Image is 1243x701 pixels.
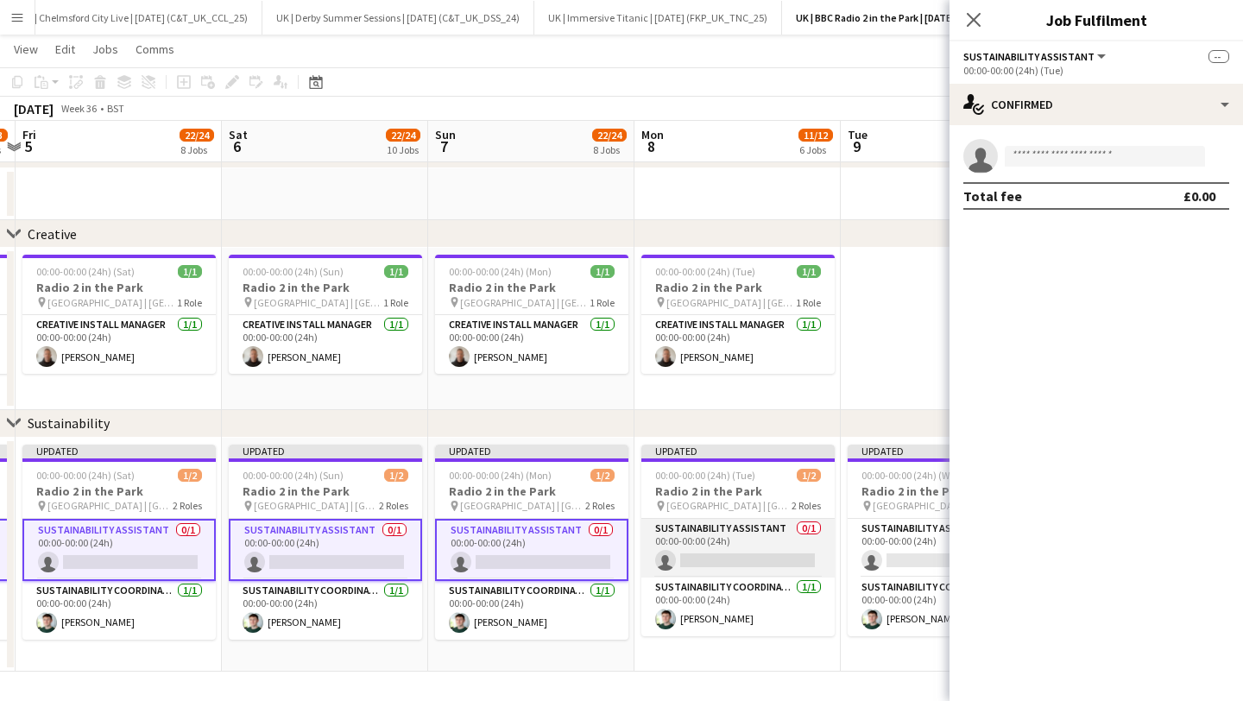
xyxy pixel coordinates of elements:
[782,1,1062,35] button: UK | BBC Radio 2 in the Park | [DATE] (BBC_UK_R2ITP_25)
[229,445,422,640] app-job-card: Updated00:00-00:00 (24h) (Sun)1/2Radio 2 in the Park [GEOGRAPHIC_DATA] | [GEOGRAPHIC_DATA], [GEOG...
[262,1,534,35] button: UK | Derby Summer Sessions | [DATE] (C&T_UK_DSS_24)
[593,143,626,156] div: 8 Jobs
[1183,187,1215,205] div: £0.00
[229,483,422,499] h3: Radio 2 in the Park
[435,483,628,499] h3: Radio 2 in the Park
[666,296,796,309] span: [GEOGRAPHIC_DATA] | [GEOGRAPHIC_DATA], [GEOGRAPHIC_DATA]
[590,296,615,309] span: 1 Role
[180,143,213,156] div: 8 Jobs
[229,445,422,458] div: Updated
[22,445,216,640] app-job-card: Updated00:00-00:00 (24h) (Sat)1/2Radio 2 in the Park [GEOGRAPHIC_DATA] | [GEOGRAPHIC_DATA], [GEOG...
[861,469,964,482] span: 00:00-00:00 (24h) (Wed)
[435,445,628,458] div: Updated
[229,255,422,374] app-job-card: 00:00-00:00 (24h) (Sun)1/1Radio 2 in the Park [GEOGRAPHIC_DATA] | [GEOGRAPHIC_DATA], [GEOGRAPHIC_...
[22,581,216,640] app-card-role: Sustainability Coordinator1/100:00-00:00 (24h)[PERSON_NAME]
[641,445,835,458] div: Updated
[792,499,821,512] span: 2 Roles
[14,100,54,117] div: [DATE]
[641,255,835,374] app-job-card: 00:00-00:00 (24h) (Tue)1/1Radio 2 in the Park [GEOGRAPHIC_DATA] | [GEOGRAPHIC_DATA], [GEOGRAPHIC_...
[432,136,456,156] span: 7
[534,1,782,35] button: UK | Immersive Titanic | [DATE] (FKP_UK_TNC_25)
[848,127,868,142] span: Tue
[20,136,36,156] span: 5
[641,315,835,374] app-card-role: Creative Install Manager1/100:00-00:00 (24h)[PERSON_NAME]
[379,499,408,512] span: 2 Roles
[1208,50,1229,63] span: --
[797,265,821,278] span: 1/1
[386,129,420,142] span: 22/24
[7,38,45,60] a: View
[655,469,755,482] span: 00:00-00:00 (24h) (Tue)
[177,296,202,309] span: 1 Role
[796,296,821,309] span: 1 Role
[435,280,628,295] h3: Radio 2 in the Park
[129,38,181,60] a: Comms
[449,469,552,482] span: 00:00-00:00 (24h) (Mon)
[226,136,248,156] span: 6
[22,445,216,458] div: Updated
[585,499,615,512] span: 2 Roles
[848,519,1041,578] app-card-role: Sustainability Assistant0/100:00-00:00 (24h)
[229,127,248,142] span: Sat
[592,129,627,142] span: 22/24
[384,469,408,482] span: 1/2
[963,64,1229,77] div: 00:00-00:00 (24h) (Tue)
[641,280,835,295] h3: Radio 2 in the Park
[435,315,628,374] app-card-role: Creative Install Manager1/100:00-00:00 (24h)[PERSON_NAME]
[22,127,36,142] span: Fri
[435,255,628,374] app-job-card: 00:00-00:00 (24h) (Mon)1/1Radio 2 in the Park [GEOGRAPHIC_DATA] | [GEOGRAPHIC_DATA], [GEOGRAPHIC_...
[22,519,216,581] app-card-role: Sustainability Assistant0/100:00-00:00 (24h)
[92,41,118,57] span: Jobs
[641,519,835,578] app-card-role: Sustainability Assistant0/100:00-00:00 (24h)
[435,519,628,581] app-card-role: Sustainability Assistant0/100:00-00:00 (24h)
[848,445,1041,458] div: Updated
[229,315,422,374] app-card-role: Creative Install Manager1/100:00-00:00 (24h)[PERSON_NAME]
[873,499,998,512] span: [GEOGRAPHIC_DATA] | [GEOGRAPHIC_DATA], [GEOGRAPHIC_DATA]
[136,41,174,57] span: Comms
[845,136,868,156] span: 9
[384,265,408,278] span: 1/1
[254,499,379,512] span: [GEOGRAPHIC_DATA] | [GEOGRAPHIC_DATA], [GEOGRAPHIC_DATA]
[435,581,628,640] app-card-role: Sustainability Coordinator1/100:00-00:00 (24h)[PERSON_NAME]
[435,127,456,142] span: Sun
[449,265,552,278] span: 00:00-00:00 (24h) (Mon)
[963,187,1022,205] div: Total fee
[243,265,344,278] span: 00:00-00:00 (24h) (Sun)
[14,41,38,57] span: View
[639,136,664,156] span: 8
[254,296,383,309] span: [GEOGRAPHIC_DATA] | [GEOGRAPHIC_DATA], [GEOGRAPHIC_DATA]
[797,469,821,482] span: 1/2
[22,255,216,374] div: 00:00-00:00 (24h) (Sat)1/1Radio 2 in the Park [GEOGRAPHIC_DATA] | [GEOGRAPHIC_DATA], [GEOGRAPHIC_...
[180,129,214,142] span: 22/24
[55,41,75,57] span: Edit
[666,499,792,512] span: [GEOGRAPHIC_DATA] | [GEOGRAPHIC_DATA], [GEOGRAPHIC_DATA]
[590,469,615,482] span: 1/2
[641,483,835,499] h3: Radio 2 in the Park
[28,225,77,243] div: Creative
[178,469,202,482] span: 1/2
[460,296,590,309] span: [GEOGRAPHIC_DATA] | [GEOGRAPHIC_DATA], [GEOGRAPHIC_DATA]
[47,499,173,512] span: [GEOGRAPHIC_DATA] | [GEOGRAPHIC_DATA], [GEOGRAPHIC_DATA]
[435,445,628,640] app-job-card: Updated00:00-00:00 (24h) (Mon)1/2Radio 2 in the Park [GEOGRAPHIC_DATA] | [GEOGRAPHIC_DATA], [GEOG...
[107,102,124,115] div: BST
[950,9,1243,31] h3: Job Fulfilment
[47,296,177,309] span: [GEOGRAPHIC_DATA] | [GEOGRAPHIC_DATA], [GEOGRAPHIC_DATA]
[243,469,344,482] span: 00:00-00:00 (24h) (Sun)
[848,483,1041,499] h3: Radio 2 in the Park
[22,315,216,374] app-card-role: Creative Install Manager1/100:00-00:00 (24h)[PERSON_NAME]
[641,445,835,636] app-job-card: Updated00:00-00:00 (24h) (Tue)1/2Radio 2 in the Park [GEOGRAPHIC_DATA] | [GEOGRAPHIC_DATA], [GEOG...
[173,499,202,512] span: 2 Roles
[963,50,1095,63] span: Sustainability Assistant
[950,84,1243,125] div: Confirmed
[655,265,755,278] span: 00:00-00:00 (24h) (Tue)
[848,578,1041,636] app-card-role: Sustainability Coordinator1/100:00-00:00 (24h)[PERSON_NAME]
[22,280,216,295] h3: Radio 2 in the Park
[229,519,422,581] app-card-role: Sustainability Assistant0/100:00-00:00 (24h)
[387,143,420,156] div: 10 Jobs
[57,102,100,115] span: Week 36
